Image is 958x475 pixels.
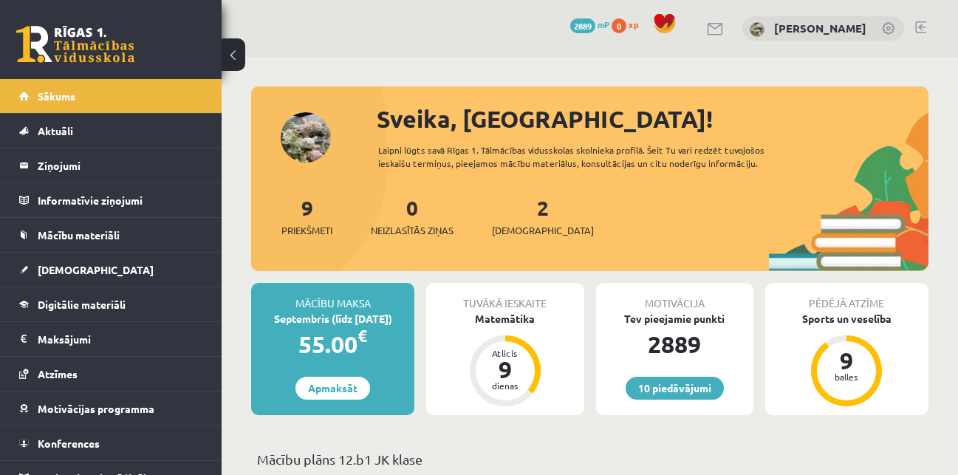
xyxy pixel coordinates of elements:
[377,101,928,137] div: Sveika, [GEOGRAPHIC_DATA]!
[596,311,753,327] div: Tev pieejamie punkti
[19,287,203,321] a: Digitālie materiāli
[19,253,203,287] a: [DEMOGRAPHIC_DATA]
[19,322,203,356] a: Maksājumi
[38,228,120,242] span: Mācību materiāli
[765,311,928,327] div: Sports un veselība
[596,283,753,311] div: Motivācija
[570,18,609,30] a: 2889 mP
[19,392,203,426] a: Motivācijas programma
[19,218,203,252] a: Mācību materiāli
[295,377,370,400] a: Apmaksāt
[38,124,73,137] span: Aktuāli
[765,283,928,311] div: Pēdējā atzīme
[257,449,923,469] p: Mācību plāns 12.b1 JK klase
[492,223,594,238] span: [DEMOGRAPHIC_DATA]
[357,325,367,346] span: €
[38,298,126,311] span: Digitālie materiāli
[598,18,609,30] span: mP
[19,426,203,460] a: Konferences
[251,283,414,311] div: Mācību maksa
[612,18,646,30] a: 0 xp
[38,263,154,276] span: [DEMOGRAPHIC_DATA]
[38,89,75,103] span: Sākums
[426,283,584,311] div: Tuvākā ieskaite
[38,367,78,380] span: Atzīmes
[38,148,203,182] legend: Ziņojumi
[570,18,595,33] span: 2889
[19,357,203,391] a: Atzīmes
[281,194,332,238] a: 9Priekšmeti
[16,26,134,63] a: Rīgas 1. Tālmācības vidusskola
[426,311,584,327] div: Matemātika
[371,194,454,238] a: 0Neizlasītās ziņas
[483,358,527,381] div: 9
[19,148,203,182] a: Ziņojumi
[251,311,414,327] div: Septembris (līdz [DATE])
[612,18,626,33] span: 0
[281,223,332,238] span: Priekšmeti
[19,114,203,148] a: Aktuāli
[824,349,869,372] div: 9
[483,349,527,358] div: Atlicis
[426,311,584,409] a: Matemātika Atlicis 9 dienas
[251,327,414,362] div: 55.00
[626,377,724,400] a: 10 piedāvājumi
[750,22,764,37] img: Sintija Ivbule
[774,21,866,35] a: [PERSON_NAME]
[765,311,928,409] a: Sports un veselība 9 balles
[483,381,527,390] div: dienas
[38,437,100,450] span: Konferences
[19,79,203,113] a: Sākums
[378,143,784,170] div: Laipni lūgts savā Rīgas 1. Tālmācības vidusskolas skolnieka profilā. Šeit Tu vari redzēt tuvojošo...
[38,402,154,415] span: Motivācijas programma
[371,223,454,238] span: Neizlasītās ziņas
[492,194,594,238] a: 2[DEMOGRAPHIC_DATA]
[19,183,203,217] a: Informatīvie ziņojumi
[38,322,203,356] legend: Maksājumi
[38,183,203,217] legend: Informatīvie ziņojumi
[596,327,753,362] div: 2889
[629,18,638,30] span: xp
[824,372,869,381] div: balles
